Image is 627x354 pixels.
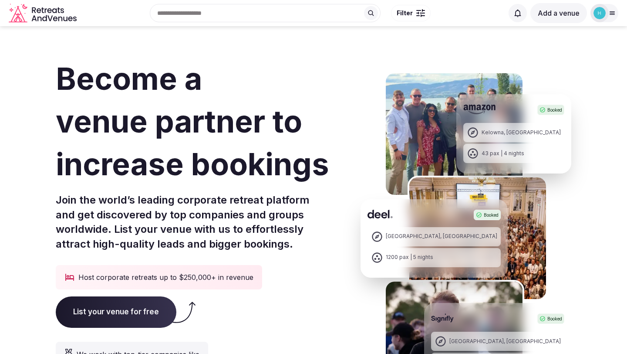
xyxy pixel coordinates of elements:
span: List your venue for free [56,296,176,328]
div: Booked [474,210,501,220]
button: Add a venue [530,3,587,23]
div: [GEOGRAPHIC_DATA], [GEOGRAPHIC_DATA] [449,338,561,345]
div: Host corporate retreats up to $250,000+ in revenue [56,265,262,289]
button: Filter [391,5,431,21]
span: Filter [397,9,413,17]
img: Deel Spain Retreat [408,176,548,301]
img: Amazon Kelowna Retreat [384,71,525,197]
img: h1244 [593,7,606,19]
h1: Become a venue partner to increase bookings [56,58,354,186]
div: Kelowna, [GEOGRAPHIC_DATA] [482,129,561,136]
div: 1200 pax | 5 nights [386,254,433,261]
div: Booked [537,313,564,324]
p: Join the world’s leading corporate retreat platform and get discovered by top companies and group... [56,193,354,251]
a: List your venue for free [56,307,176,316]
div: 43 pax | 4 nights [482,150,524,157]
a: Visit the homepage [9,3,78,23]
svg: Retreats and Venues company logo [9,3,78,23]
div: Booked [537,105,564,115]
a: Add a venue [530,9,587,17]
div: [GEOGRAPHIC_DATA], [GEOGRAPHIC_DATA] [386,233,497,240]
